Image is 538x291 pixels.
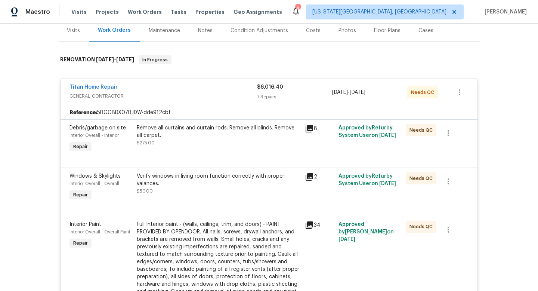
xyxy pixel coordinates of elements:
[411,89,437,96] span: Needs QC
[374,27,401,34] div: Floor Plans
[25,8,50,16] span: Maestro
[137,189,153,193] span: $50.00
[305,172,334,181] div: 2
[137,124,300,139] div: Remove all curtains and curtain rods. Remove all blinds. Remove all carpet.
[295,4,300,12] div: 4
[257,85,283,90] span: $6,016.40
[231,27,288,34] div: Condition Adjustments
[69,181,119,186] span: Interior Overall - Overall
[338,174,396,186] span: Approved by Refurby System User on
[379,133,396,138] span: [DATE]
[306,27,321,34] div: Costs
[96,57,114,62] span: [DATE]
[338,237,355,242] span: [DATE]
[70,143,91,150] span: Repair
[171,9,186,15] span: Tasks
[58,48,480,72] div: RENOVATION [DATE]-[DATE]In Progress
[338,125,396,138] span: Approved by Refurby System User on
[149,27,180,34] div: Maintenance
[137,172,300,187] div: Verify windows in living room function correctly with proper valances.
[350,90,365,95] span: [DATE]
[305,124,334,133] div: 8
[61,106,477,119] div: 5BGGBDX07BJDW-dde912cbf
[257,93,332,101] div: 7 Repairs
[116,57,134,62] span: [DATE]
[409,126,436,134] span: Needs QC
[69,85,118,90] a: Titan Home Repair
[332,89,365,96] span: -
[128,8,162,16] span: Work Orders
[69,222,101,227] span: Interior Paint
[305,221,334,230] div: 34
[96,57,134,62] span: -
[70,191,91,199] span: Repair
[338,27,356,34] div: Photos
[69,230,130,234] span: Interior Overall - Overall Paint
[60,55,134,64] h6: RENOVATION
[96,8,119,16] span: Projects
[409,175,436,182] span: Needs QC
[69,125,126,131] span: Debris/garbage on site
[234,8,282,16] span: Geo Assignments
[69,92,257,100] span: GENERAL_CONTRACTOR
[198,27,213,34] div: Notes
[69,109,97,116] b: Reference:
[409,223,436,230] span: Needs QC
[98,27,131,34] div: Work Orders
[69,133,119,138] span: Interior Overall - Interior
[71,8,87,16] span: Visits
[312,8,446,16] span: [US_STATE][GEOGRAPHIC_DATA], [GEOGRAPHIC_DATA]
[482,8,527,16] span: [PERSON_NAME]
[67,27,80,34] div: Visits
[70,239,91,247] span: Repair
[418,27,433,34] div: Cases
[139,56,171,64] span: In Progress
[195,8,225,16] span: Properties
[332,90,348,95] span: [DATE]
[69,174,121,179] span: Windows & Skylights
[137,141,155,145] span: $275.00
[338,222,394,242] span: Approved by [PERSON_NAME] on
[379,181,396,186] span: [DATE]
